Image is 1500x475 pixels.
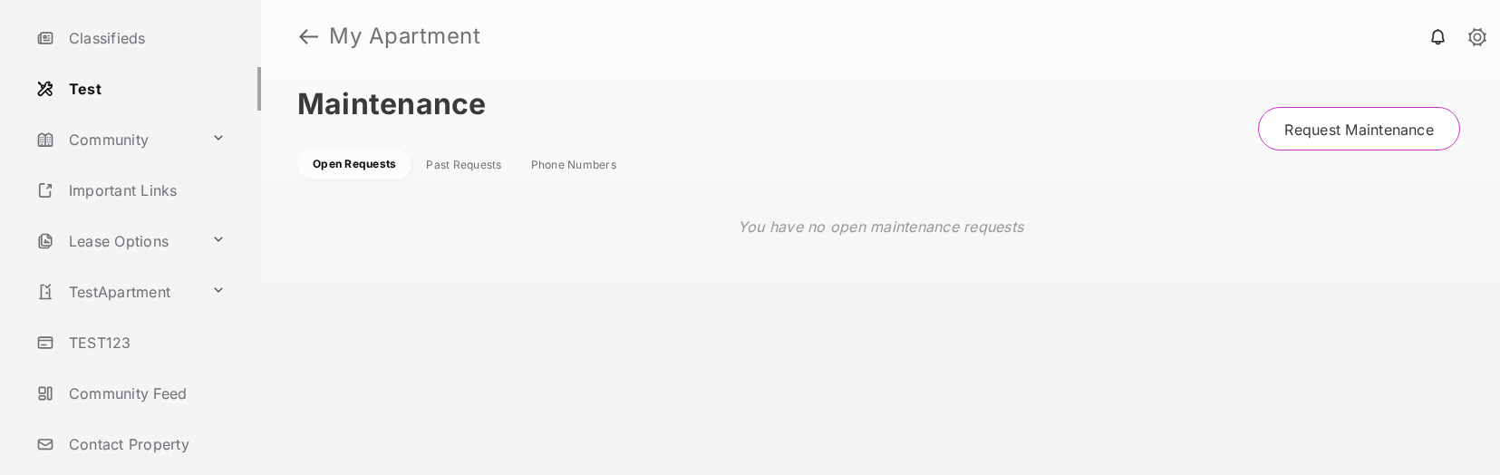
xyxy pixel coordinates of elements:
a: Community [29,118,204,161]
h1: Maintenance [297,86,487,121]
a: Phone Numbers [531,158,616,172]
a: Open Requests [313,157,396,171]
a: Contact Property [29,422,261,466]
a: Lease Options [29,219,204,263]
a: Past Requests [426,158,501,172]
a: Test [29,67,261,111]
a: Community Feed [29,372,261,415]
a: Classifieds [29,16,261,60]
p: You have no open maintenance requests [738,216,1023,237]
a: TestApartment [29,270,204,314]
a: Important Links [29,169,233,212]
a: Request Maintenance [1258,107,1460,150]
strong: My Apartment [329,25,480,47]
a: TEST123 [29,321,261,364]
